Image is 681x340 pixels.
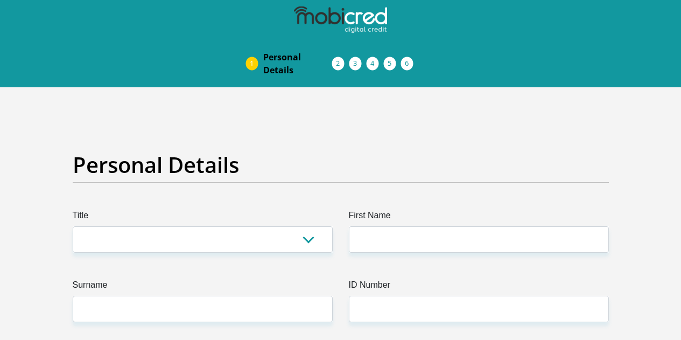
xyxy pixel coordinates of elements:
h2: Personal Details [73,152,609,178]
label: Title [73,209,333,226]
label: ID Number [349,279,609,296]
img: mobicred logo [294,6,387,33]
input: Surname [73,296,333,322]
a: PersonalDetails [255,46,341,81]
label: Surname [73,279,333,296]
input: First Name [349,226,609,253]
span: Personal Details [263,51,332,77]
label: First Name [349,209,609,226]
input: ID Number [349,296,609,322]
